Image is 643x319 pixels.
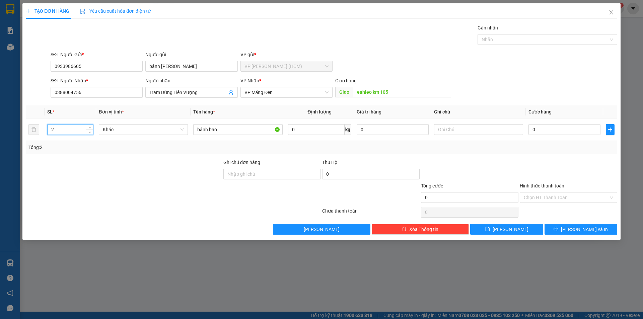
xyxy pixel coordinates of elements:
span: Decrease Value [86,130,93,135]
div: Chưa thanh toán [321,207,420,219]
span: [PERSON_NAME] và In [561,226,608,233]
input: Ghi Chú [434,124,523,135]
span: up [88,126,92,130]
span: Cước hàng [528,109,552,114]
span: user-add [228,90,234,95]
button: deleteXóa Thông tin [372,224,469,235]
div: Người gửi [145,51,237,58]
span: SL [47,109,53,114]
span: Định lượng [308,109,332,114]
th: Ghi chú [431,105,526,118]
span: Increase Value [86,125,93,130]
input: VD: Bàn, Ghế [193,124,282,135]
span: VP Nhận [240,78,259,83]
span: [PERSON_NAME] [304,226,340,233]
input: 0 [357,124,429,135]
div: SĐT Người Gửi [51,51,143,58]
button: delete [28,124,39,135]
label: Hình thức thanh toán [520,183,564,188]
span: Đơn vị tính [99,109,124,114]
span: TẠO ĐƠN HÀNG [26,8,69,14]
input: Dọc đường [353,87,451,97]
div: VP gửi [240,51,333,58]
span: save [485,227,490,232]
button: save[PERSON_NAME] [470,224,543,235]
span: VP Hoàng Văn Thụ (HCM) [244,61,329,71]
span: close [609,10,614,15]
label: Gán nhãn [478,25,498,30]
div: Người nhận [145,77,237,84]
label: Ghi chú đơn hàng [223,160,260,165]
span: down [88,130,92,134]
button: Close [602,3,621,22]
div: SĐT Người Nhận [51,77,143,84]
span: VP Măng Đen [244,87,329,97]
span: delete [402,227,407,232]
div: Tổng: 2 [28,144,248,151]
span: Yêu cầu xuất hóa đơn điện tử [80,8,151,14]
span: plus [26,9,30,13]
img: icon [80,9,85,14]
input: Ghi chú đơn hàng [223,169,321,179]
span: [PERSON_NAME] [493,226,528,233]
span: Giá trị hàng [357,109,381,114]
span: Xóa Thông tin [409,226,438,233]
span: printer [554,227,558,232]
button: [PERSON_NAME] [273,224,370,235]
span: kg [345,124,351,135]
span: Tổng cước [421,183,443,188]
span: Tên hàng [193,109,215,114]
span: Giao [335,87,353,97]
span: Giao hàng [335,78,357,83]
button: plus [606,124,615,135]
span: Thu Hộ [322,160,338,165]
button: printer[PERSON_NAME] và In [545,224,617,235]
span: plus [606,127,614,132]
span: Khác [103,125,184,135]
